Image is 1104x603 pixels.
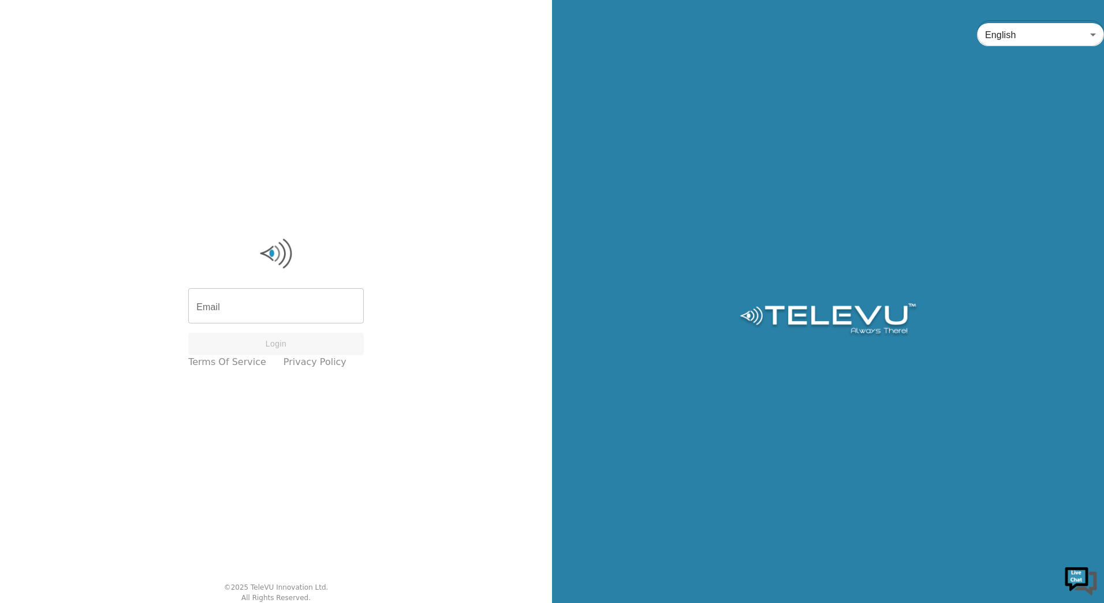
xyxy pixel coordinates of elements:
img: Chat Widget [1064,563,1098,597]
div: All Rights Reserved. [241,593,311,603]
a: Terms of Service [188,355,266,369]
div: English [977,18,1104,51]
img: Logo [738,303,917,338]
div: © 2025 TeleVU Innovation Ltd. [224,582,329,593]
img: Logo [188,236,364,271]
a: Privacy Policy [284,355,346,369]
